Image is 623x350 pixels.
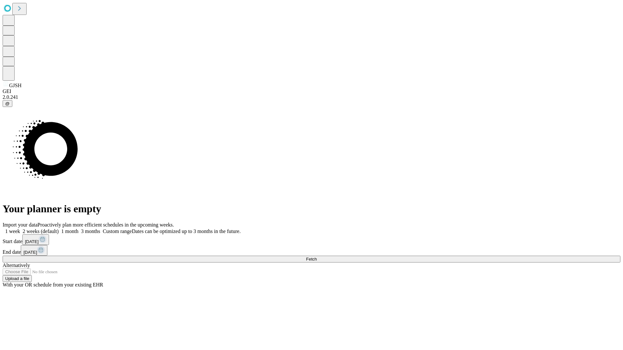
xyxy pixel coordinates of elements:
div: 2.0.241 [3,94,620,100]
span: 3 months [81,228,100,234]
span: Import your data [3,222,38,227]
span: Dates can be optimized up to 3 months in the future. [132,228,240,234]
span: @ [5,101,10,106]
span: With your OR schedule from your existing EHR [3,282,103,287]
button: [DATE] [21,245,47,256]
button: [DATE] [22,234,49,245]
span: [DATE] [23,250,37,255]
span: Alternatively [3,262,30,268]
span: Fetch [306,257,317,262]
button: Upload a file [3,275,32,282]
span: Proactively plan more efficient schedules in the upcoming weeks. [38,222,174,227]
span: GJSH [9,83,21,88]
h1: Your planner is empty [3,203,620,215]
button: @ [3,100,12,107]
div: GEI [3,88,620,94]
span: 2 weeks (default) [23,228,59,234]
span: [DATE] [25,239,39,244]
span: Custom range [103,228,132,234]
span: 1 week [5,228,20,234]
button: Fetch [3,256,620,262]
div: Start date [3,234,620,245]
span: 1 month [61,228,79,234]
div: End date [3,245,620,256]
